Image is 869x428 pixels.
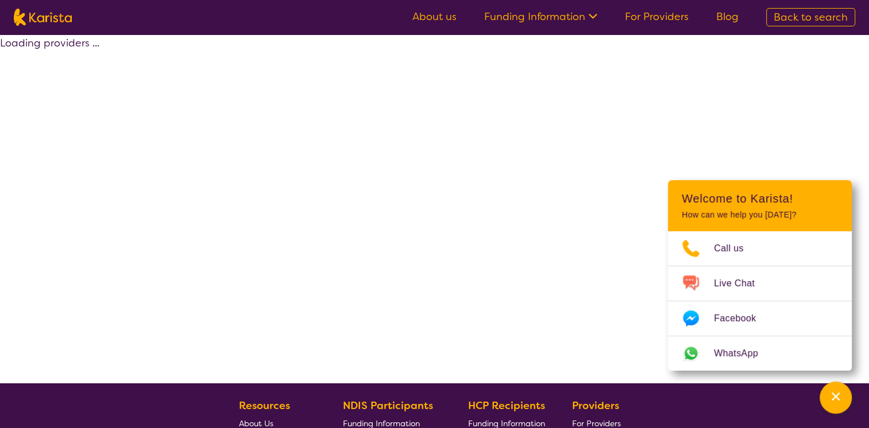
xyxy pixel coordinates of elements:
[625,10,689,24] a: For Providers
[668,180,852,371] div: Channel Menu
[468,399,545,413] b: HCP Recipients
[716,10,739,24] a: Blog
[714,240,758,257] span: Call us
[774,10,848,24] span: Back to search
[668,231,852,371] ul: Choose channel
[343,399,433,413] b: NDIS Participants
[239,399,290,413] b: Resources
[14,9,72,26] img: Karista logo
[714,310,770,327] span: Facebook
[766,8,855,26] a: Back to search
[820,382,852,414] button: Channel Menu
[714,275,768,292] span: Live Chat
[572,399,619,413] b: Providers
[714,345,772,362] span: WhatsApp
[682,210,838,220] p: How can we help you [DATE]?
[668,336,852,371] a: Web link opens in a new tab.
[412,10,457,24] a: About us
[682,192,838,205] h2: Welcome to Karista!
[484,10,597,24] a: Funding Information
